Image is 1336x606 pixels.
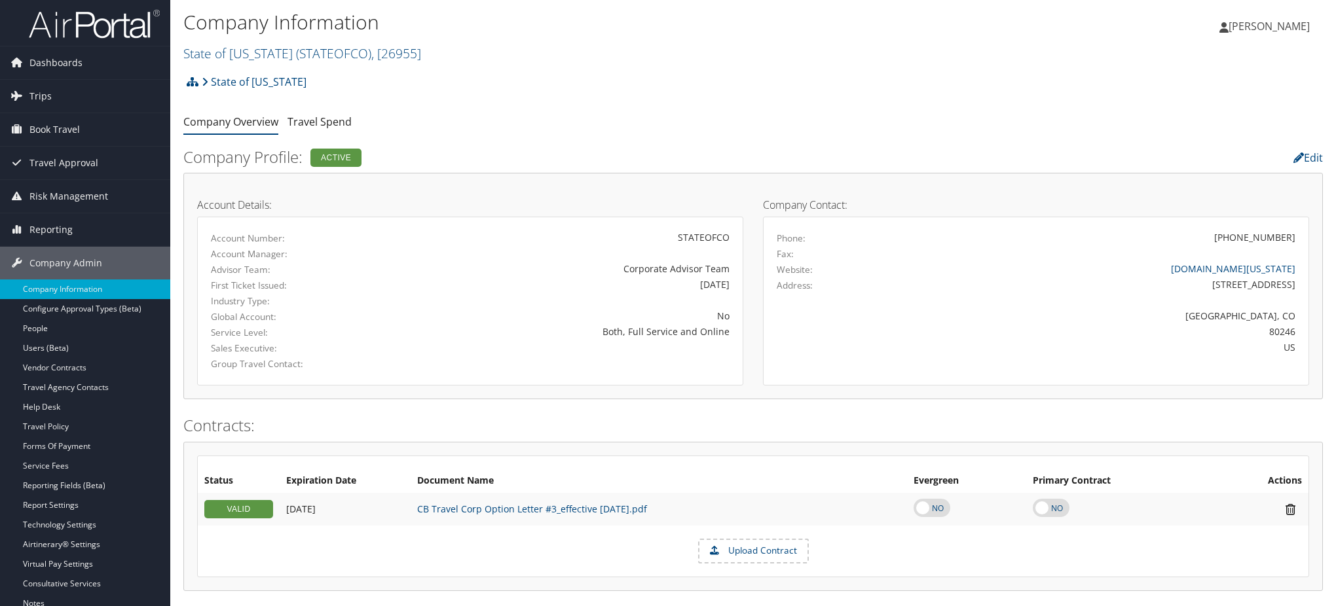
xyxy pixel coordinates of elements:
span: Dashboards [29,46,83,79]
span: Risk Management [29,180,108,213]
label: Fax: [777,247,794,260]
label: Global Account: [211,310,371,323]
label: Account Number: [211,232,371,245]
a: State of [US_STATE] [183,45,421,62]
a: CB Travel Corp Option Letter #3_effective [DATE].pdf [417,503,647,515]
th: Evergreen [907,469,1026,493]
h2: Company Profile: [183,146,937,168]
a: [PERSON_NAME] [1219,7,1323,46]
div: Add/Edit Date [286,503,404,515]
th: Expiration Date [280,469,411,493]
a: Company Overview [183,115,278,129]
label: Service Level: [211,326,371,339]
span: ( STATEOFCO ) [296,45,371,62]
h2: Contracts: [183,414,1323,437]
div: No [390,309,730,323]
span: Book Travel [29,113,80,146]
div: US [912,340,1296,354]
th: Primary Contract [1026,469,1212,493]
span: Reporting [29,213,73,246]
a: Travel Spend [288,115,352,129]
span: Company Admin [29,247,102,279]
div: [PHONE_NUMBER] [1214,230,1295,244]
div: [GEOGRAPHIC_DATA], CO [912,309,1296,323]
div: STATEOFCO [390,230,730,244]
h4: Company Contact: [763,200,1309,210]
a: Edit [1293,151,1323,165]
label: Website: [777,263,813,276]
label: Advisor Team: [211,263,371,276]
div: [DATE] [390,277,730,291]
span: [DATE] [286,503,316,515]
span: Travel Approval [29,147,98,179]
div: VALID [204,500,273,518]
div: Active [310,149,362,167]
span: [PERSON_NAME] [1229,19,1310,33]
div: [STREET_ADDRESS] [912,277,1296,291]
label: Sales Executive: [211,342,371,355]
div: Both, Full Service and Online [390,325,730,338]
label: Upload Contract [699,540,807,562]
label: Group Travel Contact: [211,357,371,370]
label: Address: [777,279,813,292]
label: Account Manager: [211,247,371,260]
th: Actions [1212,469,1308,493]
label: Phone: [777,232,806,245]
a: State of [US_STATE] [202,69,306,95]
h1: Company Information [183,9,943,36]
th: Document Name [411,469,907,493]
span: , [ 26955 ] [371,45,421,62]
a: [DOMAIN_NAME][US_STATE] [1171,262,1295,275]
label: Industry Type: [211,294,371,308]
div: Corporate Advisor Team [390,262,730,276]
img: airportal-logo.png [29,9,160,39]
i: Remove Contract [1279,503,1302,516]
th: Status [198,469,280,493]
span: Trips [29,80,52,113]
label: First Ticket Issued: [211,279,371,292]
div: 80246 [912,325,1296,338]
h4: Account Details: [197,200,743,210]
